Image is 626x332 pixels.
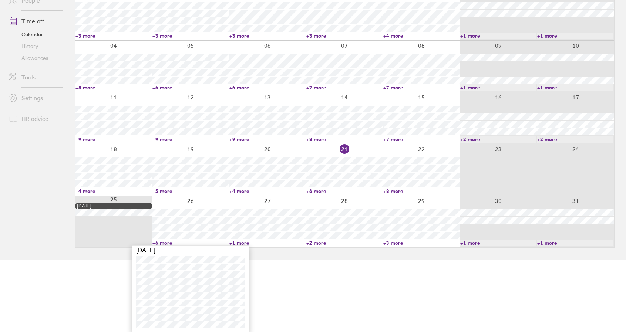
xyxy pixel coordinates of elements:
a: +1 more [460,84,536,91]
a: +1 more [537,240,613,246]
a: +3 more [229,33,306,39]
div: [DATE] [77,203,150,209]
a: +8 more [75,84,152,91]
a: +1 more [537,33,613,39]
a: Allowances [3,52,63,64]
a: +4 more [229,188,306,194]
a: +2 more [306,240,383,246]
a: +1 more [537,84,613,91]
a: +2 more [460,136,536,143]
a: +3 more [306,33,383,39]
a: +2 more [537,136,613,143]
a: +6 more [152,240,229,246]
a: +1 more [229,240,306,246]
a: +3 more [152,33,229,39]
a: +6 more [306,188,383,194]
a: Tools [3,70,63,85]
a: +6 more [152,84,229,91]
a: +7 more [383,136,460,143]
a: Time off [3,14,63,28]
a: Calendar [3,28,63,40]
a: +3 more [383,240,460,246]
a: +9 more [229,136,306,143]
a: +6 more [229,84,306,91]
a: +1 more [460,240,536,246]
a: +5 more [152,188,229,194]
a: +7 more [383,84,460,91]
a: +1 more [460,33,536,39]
a: +3 more [75,33,152,39]
a: +8 more [306,136,383,143]
a: +9 more [75,136,152,143]
a: HR advice [3,111,63,126]
a: +7 more [306,84,383,91]
a: History [3,40,63,52]
div: [DATE] [132,246,249,254]
a: +9 more [152,136,229,143]
a: +4 more [75,188,152,194]
a: +8 more [383,188,460,194]
a: +4 more [383,33,460,39]
a: Settings [3,91,63,105]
